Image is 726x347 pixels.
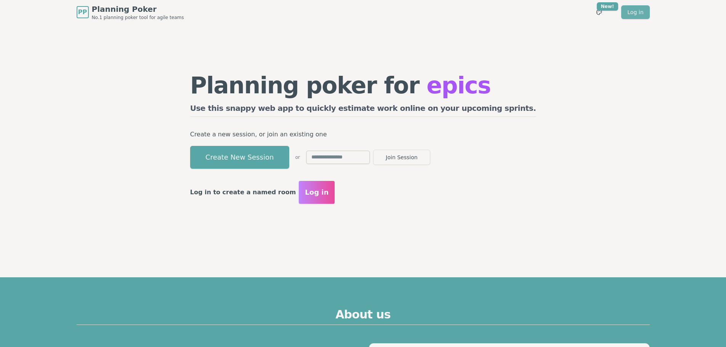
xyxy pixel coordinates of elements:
button: Join Session [373,150,430,165]
div: New! [597,2,619,11]
a: PPPlanning PokerNo.1 planning poker tool for agile teams [77,4,184,21]
span: PP [78,8,87,17]
h2: Use this snappy web app to quickly estimate work online on your upcoming sprints. [190,103,536,117]
h2: About us [77,308,650,325]
span: epics [426,72,490,99]
span: No.1 planning poker tool for agile teams [92,14,184,21]
span: or [295,154,300,160]
span: Planning Poker [92,4,184,14]
p: Log in to create a named room [190,187,296,198]
a: Log in [621,5,649,19]
h1: Planning poker for [190,74,536,97]
p: Create a new session, or join an existing one [190,129,536,140]
button: New! [592,5,606,19]
span: Log in [305,187,329,198]
button: Create New Session [190,146,289,169]
button: Log in [299,181,335,204]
